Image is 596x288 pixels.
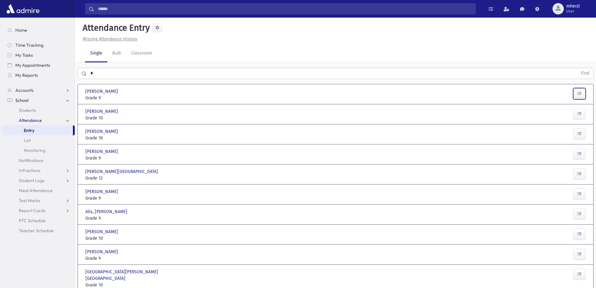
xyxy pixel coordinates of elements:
[15,62,50,68] span: My Appointments
[85,45,107,62] a: Single
[3,115,75,125] a: Attendance
[3,40,75,50] a: Time Tracking
[19,118,42,123] span: Attendance
[19,168,40,173] span: Infractions
[3,25,75,35] a: Home
[3,125,73,135] a: Entry
[107,45,126,62] a: Bulk
[3,196,75,206] a: Test Marks
[85,128,119,135] span: [PERSON_NAME]
[3,145,75,155] a: Monitoring
[85,135,164,141] span: Grade 10
[3,135,75,145] a: List
[80,36,137,42] a: Missing Attendance History
[85,88,119,95] span: [PERSON_NAME]
[19,107,36,113] span: Students
[85,195,164,202] span: Grade 9
[19,218,46,223] span: PTC Schedule
[15,72,38,78] span: My Reports
[19,188,53,193] span: Meal Attendance
[85,269,164,282] span: [GEOGRAPHIC_DATA][PERSON_NAME][GEOGRAPHIC_DATA]
[15,27,27,33] span: Home
[85,255,164,262] span: Grade 9
[3,165,75,175] a: Infractions
[94,3,476,14] input: Search
[85,175,164,181] span: Grade 12
[19,208,45,213] span: Report Cards
[15,52,33,58] span: My Tasks
[15,87,33,93] span: Accounts
[3,226,75,236] a: Teacher Schedule
[3,105,75,115] a: Students
[15,42,43,48] span: Time Tracking
[5,3,41,15] img: AdmirePro
[566,9,580,14] span: User
[85,95,164,101] span: Grade 9
[24,148,45,153] span: Monitoring
[85,249,119,255] span: [PERSON_NAME]
[85,115,164,121] span: Grade 10
[577,68,593,79] button: Find
[19,198,40,203] span: Test Marks
[3,60,75,70] a: My Appointments
[24,128,34,133] span: Entry
[15,97,28,103] span: School
[83,36,137,42] u: Missing Attendance History
[566,4,580,9] span: mherzl
[3,70,75,80] a: My Reports
[3,206,75,216] a: Report Cards
[85,155,164,161] span: Grade 9
[24,138,31,143] span: List
[85,208,129,215] span: Alis, [PERSON_NAME]
[19,228,54,233] span: Teacher Schedule
[85,188,119,195] span: [PERSON_NAME]
[85,168,159,175] span: [PERSON_NAME][GEOGRAPHIC_DATA]
[3,216,75,226] a: PTC Schedule
[19,158,43,163] span: Notifications
[3,95,75,105] a: School
[3,175,75,186] a: Student Logs
[85,148,119,155] span: [PERSON_NAME]
[85,228,119,235] span: [PERSON_NAME]
[126,45,157,62] a: Classroom
[19,178,44,183] span: Student Logs
[85,235,164,242] span: Grade 10
[3,85,75,95] a: Accounts
[3,50,75,60] a: My Tasks
[85,108,119,115] span: [PERSON_NAME]
[85,215,164,222] span: Grade 9
[3,186,75,196] a: Meal Attendance
[3,155,75,165] a: Notifications
[80,23,150,33] h5: Attendance Entry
